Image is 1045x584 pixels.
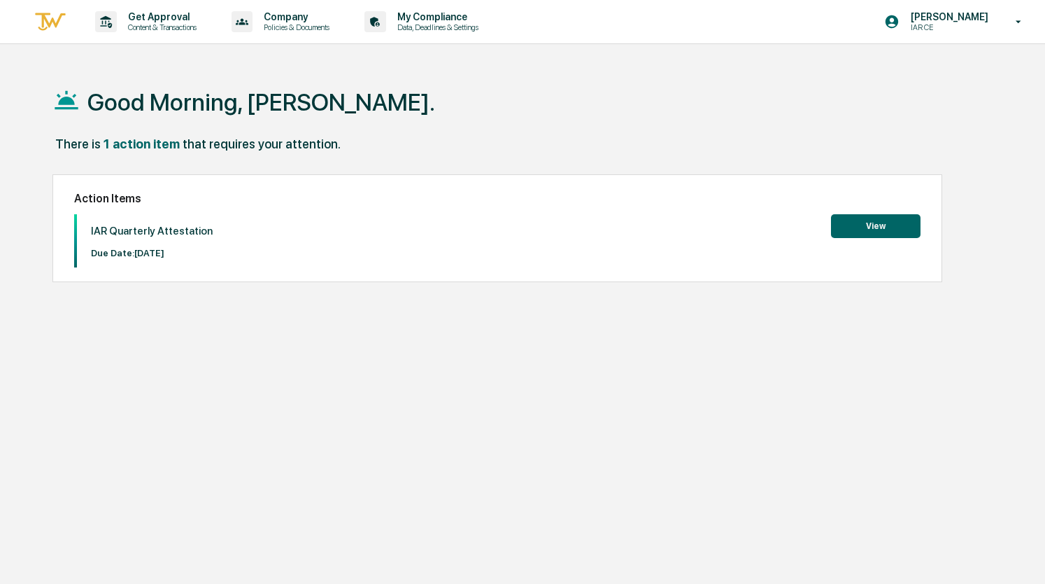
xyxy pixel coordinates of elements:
p: [PERSON_NAME] [900,11,995,22]
p: IAR Quarterly Attestation [91,225,213,237]
p: Get Approval [117,11,204,22]
a: View [831,218,920,232]
p: Content & Transactions [117,22,204,32]
p: My Compliance [386,11,485,22]
div: There is [55,137,101,151]
p: Policies & Documents [253,22,336,32]
p: Company [253,11,336,22]
img: logo [34,11,67,34]
p: Due Date: [DATE] [91,248,213,258]
button: View [831,214,920,238]
div: 1 action item [104,137,180,151]
h2: Action Items [74,192,920,205]
div: that requires your attention. [183,137,341,151]
p: Data, Deadlines & Settings [386,22,485,32]
p: IAR CE [900,22,995,32]
h1: Good Morning, [PERSON_NAME]. [87,88,435,116]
